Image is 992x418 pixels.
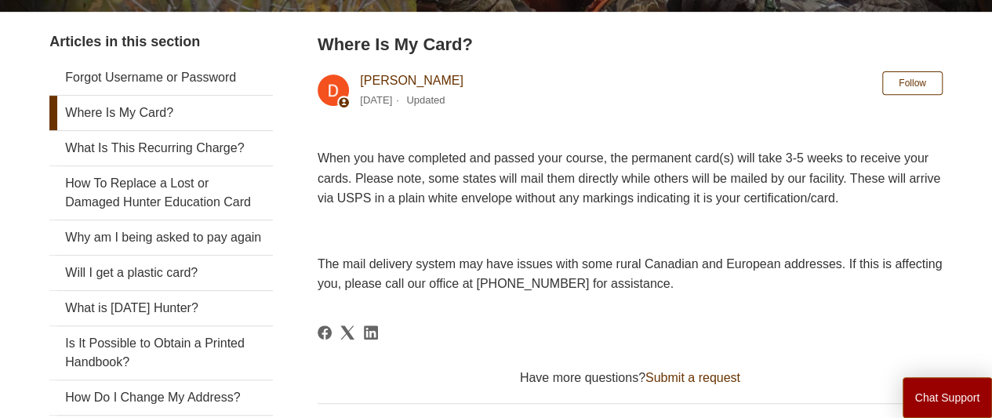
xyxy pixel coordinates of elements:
span: The mail delivery system may have issues with some rural Canadian and European addresses. If this... [318,257,943,291]
span: Articles in this section [49,34,200,49]
svg: Share this page on Facebook [318,325,332,340]
a: How To Replace a Lost or Damaged Hunter Education Card [49,166,273,220]
a: Why am I being asked to pay again [49,220,273,255]
svg: Share this page on X Corp [340,325,354,340]
a: What is [DATE] Hunter? [49,291,273,325]
span: When you have completed and passed your course, the permanent card(s) will take 3-5 weeks to rece... [318,151,940,205]
a: How Do I Change My Address? [49,380,273,415]
a: Where Is My Card? [49,96,273,130]
a: LinkedIn [364,325,378,340]
a: [PERSON_NAME] [360,74,463,87]
a: X Corp [340,325,354,340]
h2: Where Is My Card? [318,31,943,57]
a: Forgot Username or Password [49,60,273,95]
a: Facebook [318,325,332,340]
div: Have more questions? [318,369,943,387]
a: Submit a request [645,371,740,384]
time: 03/04/2024, 10:46 [360,94,392,106]
a: Will I get a plastic card? [49,256,273,290]
svg: Share this page on LinkedIn [364,325,378,340]
li: Updated [406,94,445,106]
button: Follow Article [882,71,943,95]
a: Is It Possible to Obtain a Printed Handbook? [49,326,273,380]
a: What Is This Recurring Charge? [49,131,273,165]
